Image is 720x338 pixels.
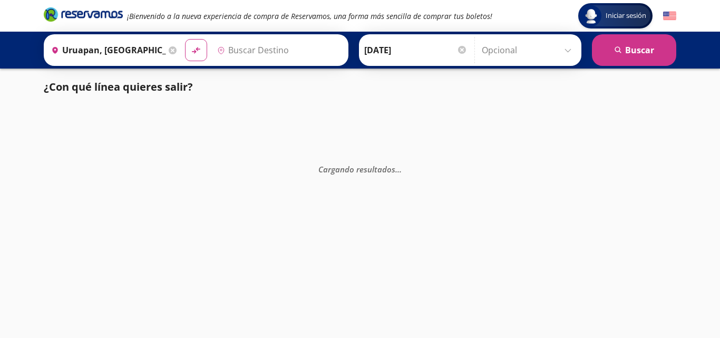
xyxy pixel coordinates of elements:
[47,37,166,63] input: Buscar Origen
[601,11,650,21] span: Iniciar sesión
[213,37,343,63] input: Buscar Destino
[592,34,676,66] button: Buscar
[44,6,123,25] a: Brand Logo
[395,163,397,174] span: .
[44,6,123,22] i: Brand Logo
[364,37,468,63] input: Elegir Fecha
[397,163,400,174] span: .
[400,163,402,174] span: .
[44,79,193,95] p: ¿Con qué línea quieres salir?
[127,11,492,21] em: ¡Bienvenido a la nueva experiencia de compra de Reservamos, una forma más sencilla de comprar tus...
[663,9,676,23] button: English
[482,37,576,63] input: Opcional
[318,163,402,174] em: Cargando resultados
